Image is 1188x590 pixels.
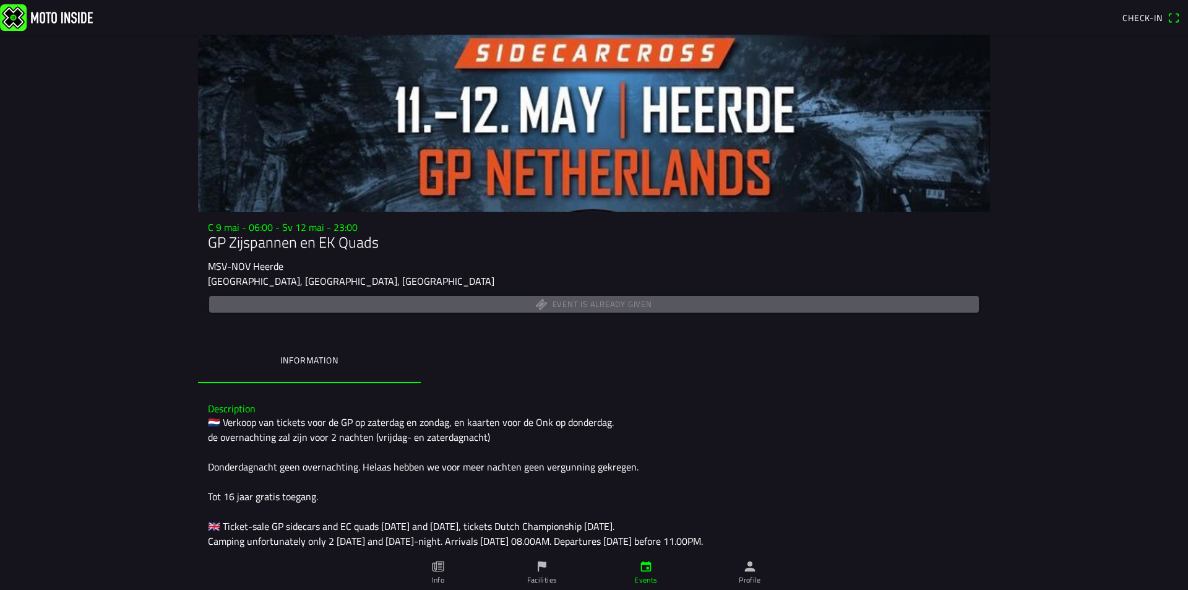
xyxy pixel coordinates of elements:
h3: Description [208,403,980,415]
ion-label: Information [280,354,338,367]
ion-label: Facilities [527,575,557,586]
h1: GP Zijspannen en EK Quads [208,233,980,251]
h3: C 9 mai - 06:00 - Sv 12 mai - 23:00 [208,222,980,233]
ion-icon: person [743,560,757,573]
ion-icon: calendar [639,560,653,573]
ion-text: MSV-NOV Heerde [208,259,283,274]
ion-icon: paper [431,560,445,573]
ion-icon: flag [535,560,549,573]
ion-text: [GEOGRAPHIC_DATA], [GEOGRAPHIC_DATA], [GEOGRAPHIC_DATA] [208,274,494,288]
span: Check-in [1122,11,1163,24]
a: Check-inqr scanner [1116,7,1186,28]
ion-label: Profile [739,575,761,586]
ion-label: Events [634,575,657,586]
ion-label: Info [432,575,444,586]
